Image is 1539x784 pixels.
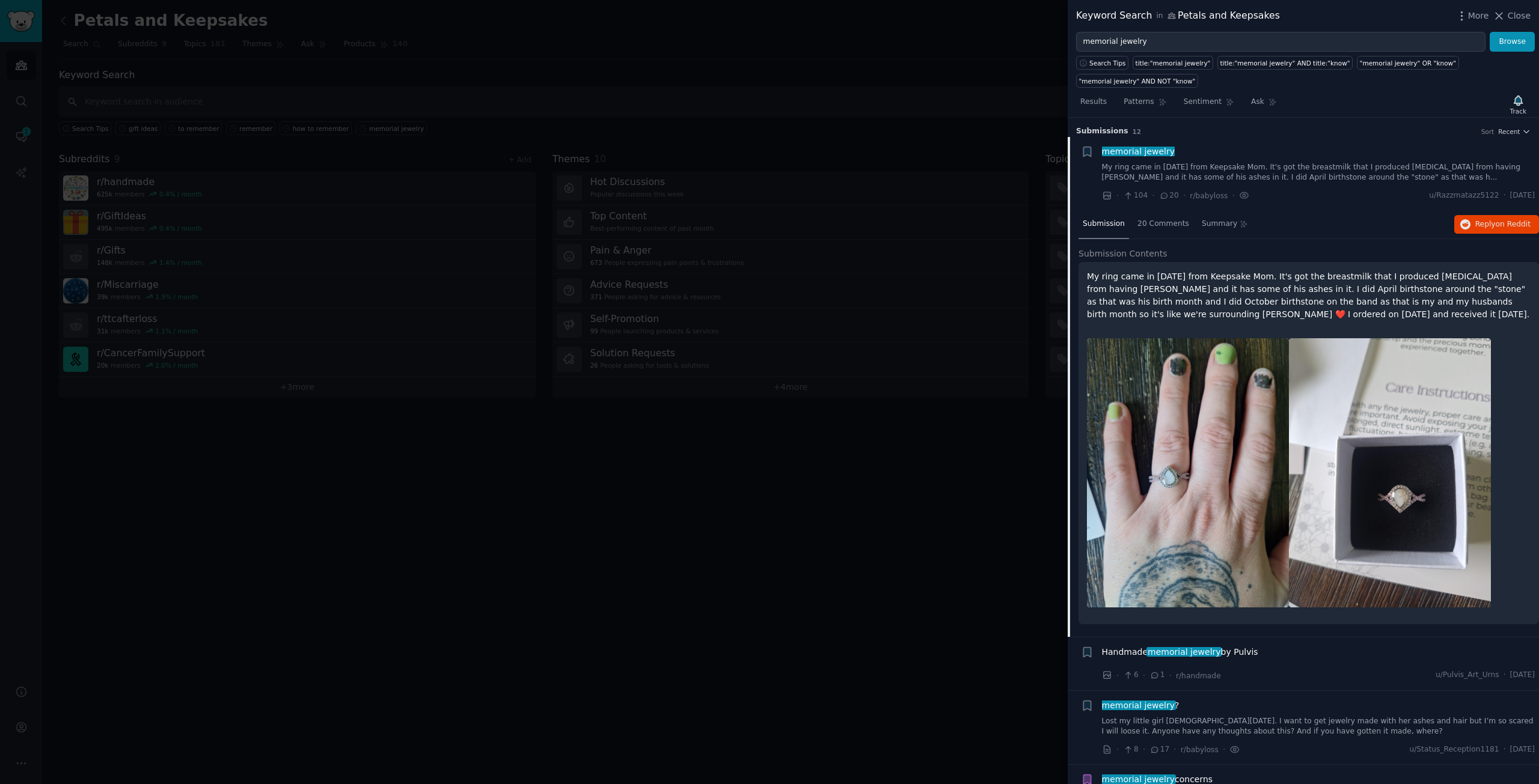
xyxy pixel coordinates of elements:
span: 12 [1133,128,1142,135]
button: Search Tips [1076,56,1128,70]
a: Patterns [1119,93,1170,117]
span: More [1468,10,1489,22]
a: memorial jewelry [1102,145,1175,158]
span: · [1143,743,1145,756]
span: u/Pulvis_Art_Urns [1436,670,1499,681]
span: Results [1080,97,1107,108]
span: memorial jewelry [1101,774,1176,784]
span: 20 [1159,190,1179,201]
a: title:"memorial jewelry" [1133,56,1213,70]
div: "memorial jewelry" AND NOT "know" [1079,77,1196,85]
span: in [1156,11,1163,22]
span: · [1223,743,1225,756]
span: r/handmade [1176,672,1221,680]
span: Close [1508,10,1531,22]
span: [DATE] [1510,670,1535,681]
button: Replyon Reddit [1454,215,1539,234]
span: r/babyloss [1190,192,1228,200]
a: Results [1076,93,1111,117]
span: · [1116,189,1119,202]
div: title:"memorial jewelry" AND title:"know" [1220,59,1350,67]
span: Submission Contents [1079,248,1167,260]
span: memorial jewelry [1146,647,1222,657]
span: · [1143,669,1145,682]
div: Keyword Search Petals and Keepsakes [1076,8,1280,23]
span: · [1116,743,1119,756]
div: title:"memorial jewelry" [1136,59,1211,67]
span: on Reddit [1496,220,1531,228]
a: My ring came in [DATE] from Keepsake Mom. It's got the breastmilk that I produced [MEDICAL_DATA] ... [1102,162,1535,183]
span: Handmade by Pulvis [1102,646,1258,658]
span: memorial jewelry [1101,147,1176,156]
span: Sentiment [1184,97,1222,108]
button: Track [1506,92,1531,117]
span: · [1504,744,1506,755]
span: ? [1102,699,1179,712]
span: Patterns [1124,97,1154,108]
button: More [1455,10,1489,22]
span: Reply [1475,219,1531,230]
span: · [1504,670,1506,681]
span: Submission s [1076,126,1128,137]
span: [DATE] [1510,744,1535,755]
span: 8 [1123,744,1138,755]
a: "memorial jewelry" AND NOT "know" [1076,74,1198,88]
span: · [1173,743,1176,756]
span: · [1152,189,1154,202]
span: · [1183,189,1186,202]
a: Sentiment [1179,93,1238,117]
span: 104 [1123,190,1148,201]
span: 17 [1149,744,1169,755]
a: Lost my little girl [DEMOGRAPHIC_DATA][DATE]. I want to get jewelry made with her ashes and hair ... [1102,716,1535,737]
span: 1 [1149,670,1164,681]
div: Track [1510,107,1526,115]
span: r/babyloss [1181,746,1219,754]
span: · [1232,189,1234,202]
a: title:"memorial jewelry" AND title:"know" [1217,56,1353,70]
span: · [1169,669,1172,682]
a: "memorial jewelry" OR "know" [1357,56,1458,70]
a: Ask [1247,93,1281,117]
span: Summary [1202,219,1237,229]
span: 6 [1123,670,1138,681]
span: Recent [1498,127,1520,136]
p: My ring came in [DATE] from Keepsake Mom. It's got the breastmilk that I produced [MEDICAL_DATA] ... [1087,270,1531,321]
button: Browse [1490,32,1535,52]
span: Search Tips [1089,59,1126,67]
input: Try a keyword related to your business [1076,32,1485,52]
div: Sort [1481,127,1495,136]
span: Ask [1251,97,1264,108]
span: u/Razzmatazz5122 [1429,190,1499,201]
span: 20 Comments [1137,219,1189,229]
img: Memorial Jewelry [1087,338,1289,607]
span: [DATE] [1510,190,1535,201]
span: memorial jewelry [1101,700,1176,710]
span: u/Status_Reception1181 [1409,744,1499,755]
a: memorial jewelry? [1102,699,1179,712]
span: Submission [1083,219,1125,229]
img: Memorial Jewelry [1289,338,1491,607]
span: · [1116,669,1119,682]
div: "memorial jewelry" OR "know" [1360,59,1456,67]
button: Close [1493,10,1531,22]
button: Recent [1498,127,1531,136]
span: · [1504,190,1506,201]
a: Handmadememorial jewelryby Pulvis [1102,646,1258,658]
